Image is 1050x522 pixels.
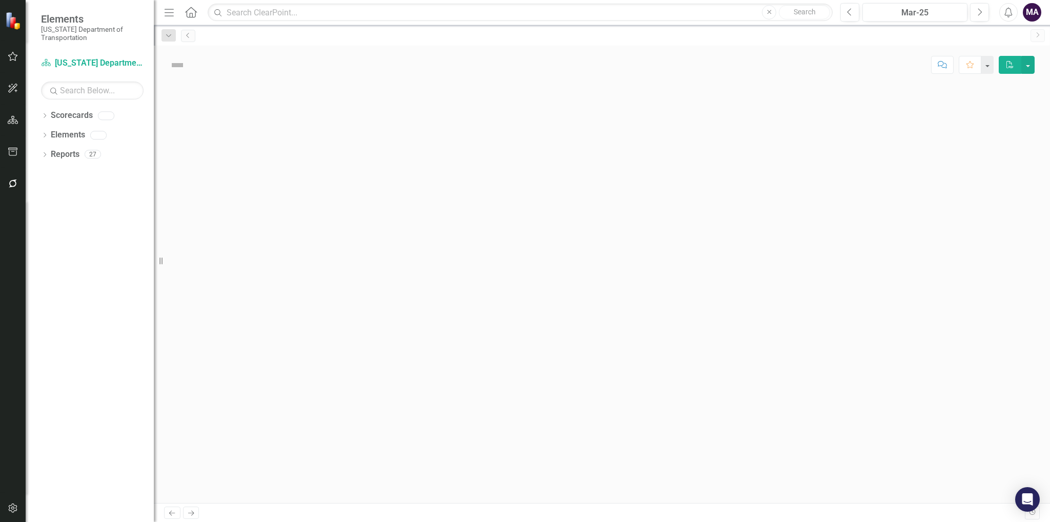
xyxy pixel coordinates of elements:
[51,110,93,122] a: Scorecards
[41,13,144,25] span: Elements
[866,7,964,19] div: Mar-25
[779,5,830,19] button: Search
[41,82,144,99] input: Search Below...
[1015,487,1040,512] div: Open Intercom Messenger
[169,57,186,73] img: Not Defined
[5,11,23,29] img: ClearPoint Strategy
[51,149,79,160] a: Reports
[862,3,967,22] button: Mar-25
[1023,3,1041,22] button: MA
[41,25,144,42] small: [US_STATE] Department of Transportation
[51,129,85,141] a: Elements
[794,8,816,16] span: Search
[85,150,101,159] div: 27
[41,57,144,69] a: [US_STATE] Department of Transportation
[208,4,833,22] input: Search ClearPoint...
